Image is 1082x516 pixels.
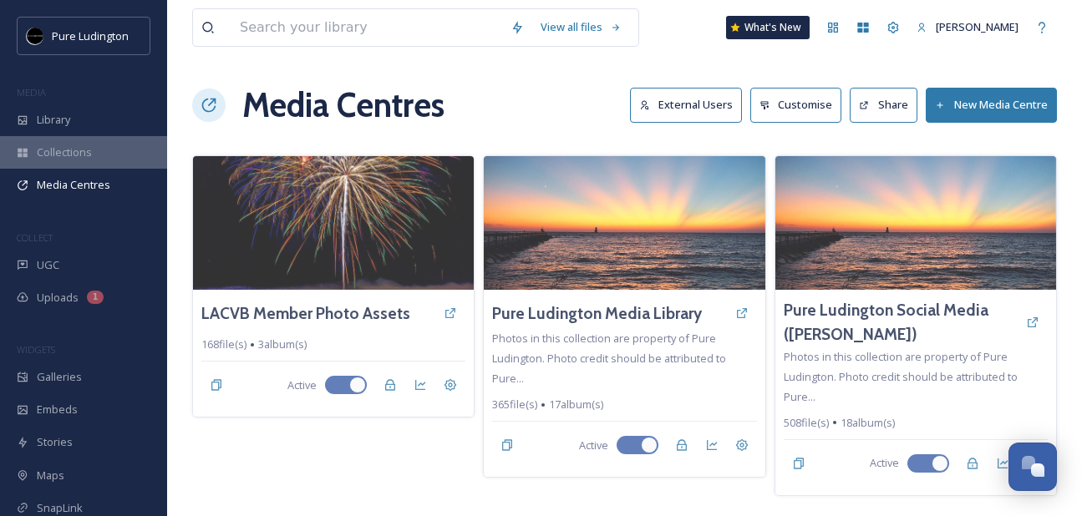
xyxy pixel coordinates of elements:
a: Pure Ludington Media Library [492,301,702,326]
div: 1 [87,291,104,304]
span: Uploads [37,290,79,306]
span: 508 file(s) [784,415,829,431]
h1: Media Centres [242,80,444,130]
button: External Users [630,88,742,122]
img: 16yYcfEVs7me26uN7iotr2ejjmjxkR3hr.jpg [193,156,474,290]
span: Collections [37,144,92,160]
span: Photos in this collection are property of Pure Ludington. Photo credit should be attributed to Pu... [784,349,1018,404]
span: UGC [37,257,59,273]
span: [PERSON_NAME] [936,19,1019,34]
span: 168 file(s) [201,336,246,352]
span: Maps [37,468,64,483]
a: What's New [726,16,810,39]
span: Stories [37,434,73,450]
img: pureludingtonF-2.png [27,28,43,44]
span: Pure Ludington [52,28,129,43]
span: MEDIA [17,86,46,99]
a: [PERSON_NAME] [908,11,1027,43]
a: Pure Ludington Social Media ([PERSON_NAME]) [784,298,1018,347]
span: Active [579,438,608,453]
button: New Media Centre [926,88,1057,122]
button: Open Chat [1008,443,1057,491]
a: LACVB Member Photo Assets [201,301,410,326]
input: Search your library [231,9,502,46]
span: Active [870,455,899,471]
img: 1Dbz9ncVx2r9sRYi6ZzO5Yj6s8rEcz8Q3.jpg [484,156,765,290]
a: Customise [750,88,851,122]
span: 365 file(s) [492,397,537,412]
span: 3 album(s) [258,336,307,352]
img: 749ccc33-5dfe-bdc5-73c4-ed6b9647f955.jpg [775,156,1056,290]
span: 18 album(s) [841,415,895,431]
span: Embeds [37,402,78,417]
span: 17 album(s) [549,397,603,412]
span: SnapLink [37,500,83,516]
span: Media Centres [37,177,110,193]
a: External Users [630,88,750,122]
span: WIDGETS [17,343,55,356]
span: Library [37,112,70,128]
button: Customise [750,88,842,122]
span: Galleries [37,369,82,385]
span: COLLECT [17,231,53,244]
span: Photos in this collection are property of Pure Ludington. Photo credit should be attributed to Pu... [492,331,726,386]
span: Active [287,377,317,393]
a: View all files [532,11,630,43]
button: Share [850,88,917,122]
